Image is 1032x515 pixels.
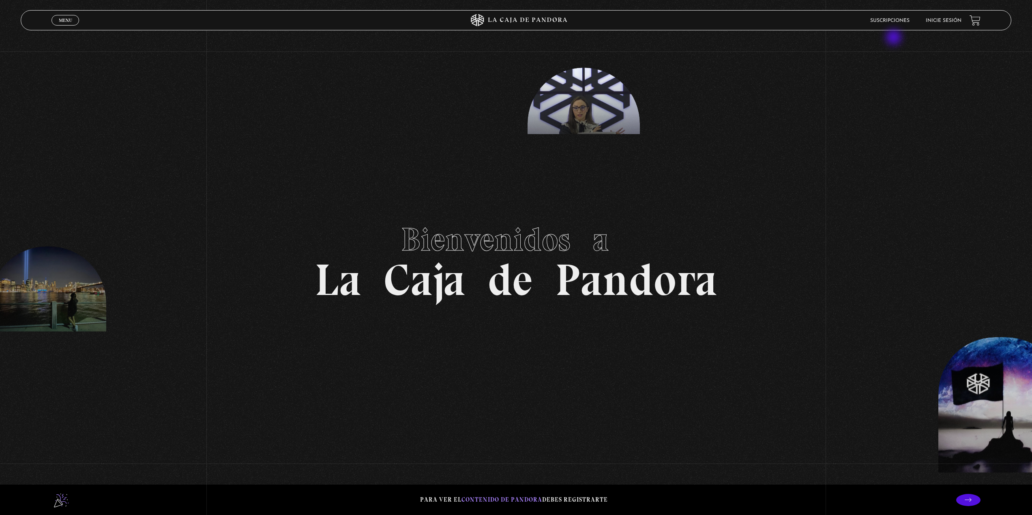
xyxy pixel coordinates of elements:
span: Menu [59,18,72,23]
a: Suscripciones [870,18,910,23]
a: Inicie sesión [926,18,961,23]
span: Bienvenidos a [401,220,631,259]
span: Cerrar [56,25,75,30]
h1: La Caja de Pandora [315,213,717,302]
span: contenido de Pandora [461,496,542,503]
a: View your shopping cart [970,15,981,26]
p: Para ver el debes registrarte [420,494,608,505]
